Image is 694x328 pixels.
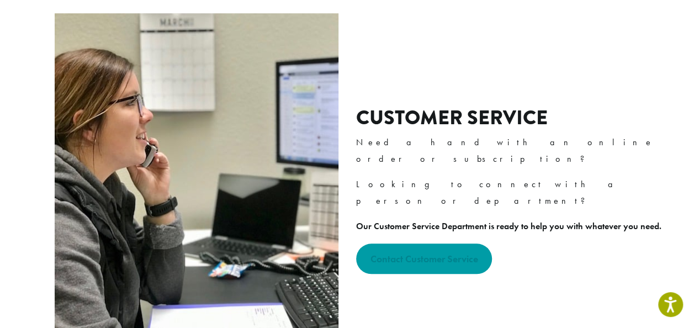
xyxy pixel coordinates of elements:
[356,176,670,209] p: Looking to connect with a person or department?
[356,244,492,274] a: Contact Customer Service
[370,252,478,265] strong: Contact Customer Service
[356,106,670,130] h2: Customer Service
[356,134,670,167] p: Need a hand with an online order or subscription?
[356,220,661,232] strong: Our Customer Service Department is ready to help you with whatever you need.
